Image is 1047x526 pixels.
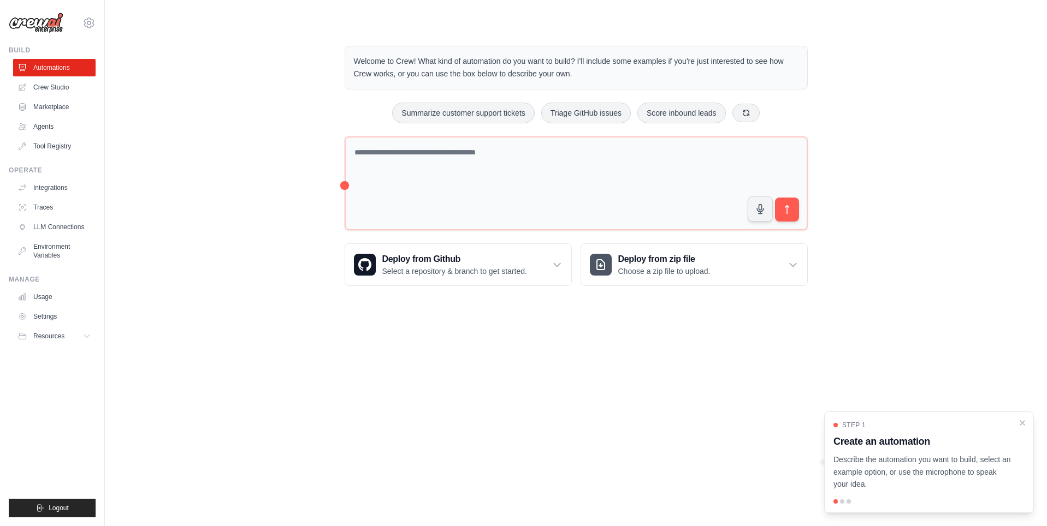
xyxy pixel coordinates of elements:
button: Logout [9,499,96,517]
a: Agents [13,118,96,135]
button: Close walkthrough [1018,419,1027,427]
div: Operate [9,166,96,175]
div: Manage [9,275,96,284]
h3: Create an automation [833,434,1011,449]
a: LLM Connections [13,218,96,236]
a: Environment Variables [13,238,96,264]
p: Describe the automation you want to build, select an example option, or use the microphone to spe... [833,453,1011,491]
span: Logout [49,504,69,512]
a: Traces [13,199,96,216]
a: Settings [13,308,96,325]
a: Usage [13,288,96,306]
a: Tool Registry [13,138,96,155]
h3: Deploy from zip file [618,253,711,266]
img: Logo [9,13,63,33]
a: Marketplace [13,98,96,116]
span: Step 1 [842,421,866,429]
a: Integrations [13,179,96,196]
button: Triage GitHub issues [541,103,631,123]
button: Resources [13,327,96,345]
button: Summarize customer support tickets [392,103,534,123]
span: Resources [33,332,64,340]
h3: Deploy from Github [382,253,527,266]
a: Automations [13,59,96,76]
p: Choose a zip file to upload. [618,266,711,277]
a: Crew Studio [13,79,96,96]
p: Select a repository & branch to get started. [382,266,527,277]
div: Build [9,46,96,55]
button: Score inbound leads [637,103,726,123]
p: Welcome to Crew! What kind of automation do you want to build? I'll include some examples if you'... [354,55,798,80]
